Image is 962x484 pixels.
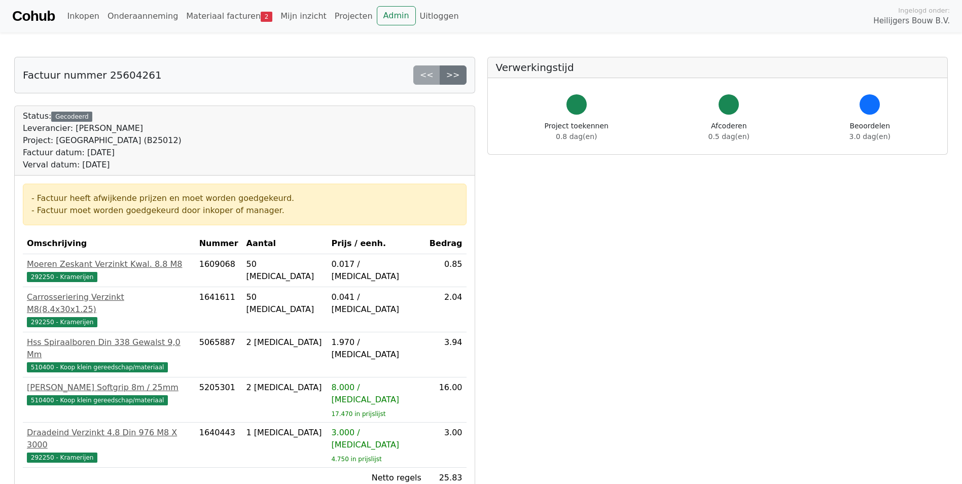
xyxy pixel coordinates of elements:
[63,6,103,26] a: Inkopen
[331,382,421,406] div: 8.000 / [MEDICAL_DATA]
[261,12,272,22] span: 2
[195,254,242,287] td: 1609068
[425,377,467,423] td: 16.00
[27,291,191,328] a: Carrosseriering Verzinkt M8(8.4x30x1.25)292250 - Kramerijen
[27,258,191,270] div: Moeren Zeskant Verzinkt Kwal. 8.8 M8
[195,332,242,377] td: 5065887
[708,121,750,142] div: Afcoderen
[331,6,377,26] a: Projecten
[898,6,950,15] span: Ingelogd onder:
[27,427,191,451] div: Draadeind Verzinkt 4.8 Din 976 M8 X 3000
[51,112,92,122] div: Gecodeerd
[27,317,97,327] span: 292250 - Kramerijen
[27,427,191,463] a: Draadeind Verzinkt 4.8 Din 976 M8 X 3000292250 - Kramerijen
[182,6,276,26] a: Materiaal facturen2
[331,336,421,361] div: 1.970 / [MEDICAL_DATA]
[246,382,324,394] div: 2 [MEDICAL_DATA]
[425,233,467,254] th: Bedrag
[31,192,458,204] div: - Factuur heeft afwijkende prijzen en moet worden goedgekeurd.
[425,332,467,377] td: 3.94
[23,122,182,134] div: Leverancier: [PERSON_NAME]
[23,233,195,254] th: Omschrijving
[556,132,597,141] span: 0.8 dag(en)
[440,65,467,85] a: >>
[195,377,242,423] td: 5205301
[27,336,191,361] div: Hss Spiraalboren Din 338 Gewalst 9,0 Mm
[27,395,168,405] span: 510400 - Koop klein gereedschap/materiaal
[31,204,458,217] div: - Factuur moet worden goedgekeurd door inkoper of manager.
[27,291,191,316] div: Carrosseriering Verzinkt M8(8.4x30x1.25)
[23,159,182,171] div: Verval datum: [DATE]
[849,121,890,142] div: Beoordelen
[103,6,182,26] a: Onderaanneming
[849,132,890,141] span: 3.0 dag(en)
[23,134,182,147] div: Project: [GEOGRAPHIC_DATA] (B25012)
[425,287,467,332] td: 2.04
[246,336,324,349] div: 2 [MEDICAL_DATA]
[27,362,168,372] span: 510400 - Koop klein gereedschap/materiaal
[425,254,467,287] td: 0.85
[12,4,55,28] a: Cohub
[195,423,242,468] td: 1640443
[331,427,421,451] div: 3.000 / [MEDICAL_DATA]
[246,258,324,283] div: 50 [MEDICAL_DATA]
[331,456,381,463] sub: 4.750 in prijslijst
[23,147,182,159] div: Factuur datum: [DATE]
[425,423,467,468] td: 3.00
[416,6,463,26] a: Uitloggen
[545,121,609,142] div: Project toekennen
[327,233,425,254] th: Prijs / eenh.
[27,453,97,463] span: 292250 - Kramerijen
[27,382,191,406] a: [PERSON_NAME] Softgrip 8m / 25mm510400 - Koop klein gereedschap/materiaal
[377,6,416,25] a: Admin
[27,382,191,394] div: [PERSON_NAME] Softgrip 8m / 25mm
[331,258,421,283] div: 0.017 / [MEDICAL_DATA]
[873,15,950,27] span: Heilijgers Bouw B.V.
[331,291,421,316] div: 0.041 / [MEDICAL_DATA]
[27,272,97,282] span: 292250 - Kramerijen
[246,291,324,316] div: 50 [MEDICAL_DATA]
[27,258,191,283] a: Moeren Zeskant Verzinkt Kwal. 8.8 M8292250 - Kramerijen
[246,427,324,439] div: 1 [MEDICAL_DATA]
[708,132,750,141] span: 0.5 dag(en)
[195,233,242,254] th: Nummer
[331,410,385,418] sub: 17.470 in prijslijst
[242,233,328,254] th: Aantal
[27,336,191,373] a: Hss Spiraalboren Din 338 Gewalst 9,0 Mm510400 - Koop klein gereedschap/materiaal
[23,69,162,81] h5: Factuur nummer 25604261
[23,110,182,171] div: Status:
[276,6,331,26] a: Mijn inzicht
[496,61,940,74] h5: Verwerkingstijd
[195,287,242,332] td: 1641611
